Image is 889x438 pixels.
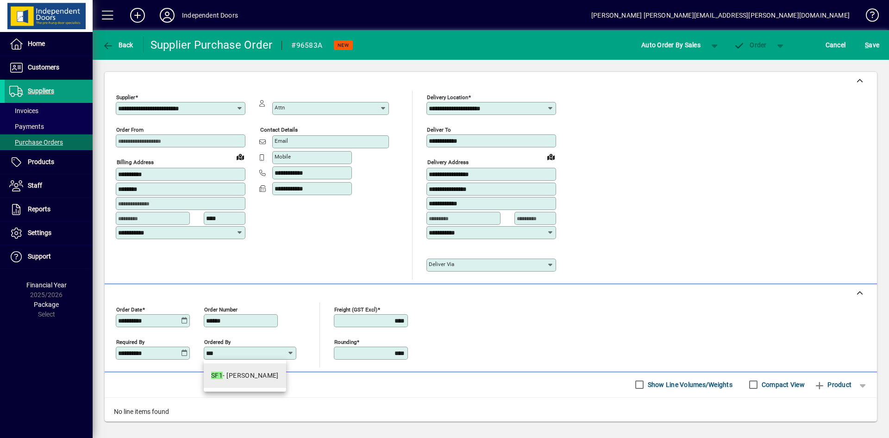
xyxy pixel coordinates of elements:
a: Knowledge Base [859,2,877,32]
em: SF1 [211,372,223,379]
mat-label: Mobile [275,153,291,160]
mat-label: Deliver via [429,261,454,267]
span: Support [28,253,51,260]
span: Settings [28,229,51,236]
span: Products [28,158,54,165]
label: Compact View [760,380,805,389]
span: Product [814,377,851,392]
mat-label: Deliver To [427,127,451,133]
span: Financial Year [26,281,67,289]
mat-label: Required by [116,338,144,345]
span: Package [34,301,59,308]
div: Independent Doors [182,8,238,23]
span: Customers [28,63,59,71]
mat-label: Attn [275,104,285,111]
button: Profile [152,7,182,24]
span: Staff [28,182,42,189]
button: Back [100,37,136,53]
span: ave [865,38,879,52]
a: Invoices [5,103,93,119]
a: Staff [5,174,93,197]
span: Invoices [9,107,38,114]
a: View on map [233,149,248,164]
button: Save [863,37,882,53]
span: Suppliers [28,87,54,95]
mat-label: Supplier [116,94,135,101]
span: S [865,41,869,49]
mat-label: Email [275,138,288,144]
div: No line items found [105,398,877,426]
a: Reports [5,198,93,221]
a: Settings [5,222,93,245]
span: Reports [28,205,50,213]
mat-label: Order date [116,306,142,312]
mat-label: Order number [204,306,238,312]
button: Product [809,376,856,393]
mat-label: Order from [116,127,144,133]
mat-label: Rounding [334,338,357,345]
a: Support [5,245,93,268]
mat-label: Delivery Location [427,94,468,101]
span: Payments [9,123,44,130]
span: Purchase Orders [9,139,63,146]
button: Auto Order By Sales [637,37,705,53]
a: View on map [544,149,558,164]
div: - [PERSON_NAME] [211,371,279,381]
mat-label: Freight (GST excl) [334,306,377,312]
span: Cancel [826,38,846,52]
a: Customers [5,56,93,79]
a: Payments [5,119,93,134]
label: Show Line Volumes/Weights [646,380,732,389]
a: Purchase Orders [5,134,93,150]
span: Auto Order By Sales [641,38,701,52]
button: Cancel [823,37,848,53]
span: Order [734,41,767,49]
div: Supplier Purchase Order [150,38,273,52]
button: Order [729,37,771,53]
a: Home [5,32,93,56]
span: NEW [338,42,349,48]
div: [PERSON_NAME] [PERSON_NAME][EMAIL_ADDRESS][PERSON_NAME][DOMAIN_NAME] [591,8,850,23]
span: Back [102,41,133,49]
a: Products [5,151,93,174]
div: #96583A [291,38,322,53]
app-page-header-button: Back [93,37,144,53]
mat-label: Ordered by [204,338,231,345]
button: Add [123,7,152,24]
mat-option: SF1 - Samantha Francis [204,363,286,388]
span: Home [28,40,45,47]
